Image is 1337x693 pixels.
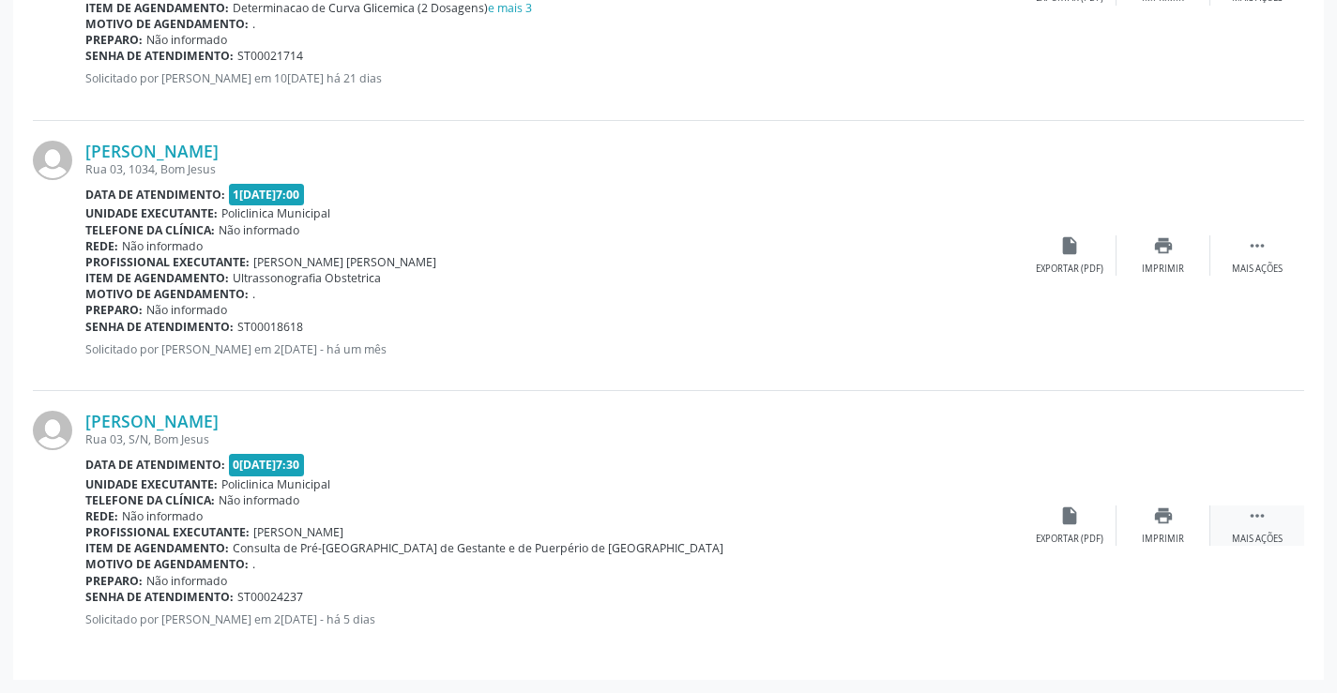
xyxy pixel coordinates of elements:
[219,492,299,508] span: Não informado
[85,222,215,238] b: Telefone da clínica:
[233,270,381,286] span: Ultrassonografia Obstetrica
[85,476,218,492] b: Unidade executante:
[85,161,1023,177] div: Rua 03, 1034, Bom Jesus
[85,48,234,64] b: Senha de atendimento:
[1059,505,1080,526] i: insert_drive_file
[85,270,229,286] b: Item de agendamento:
[85,286,249,302] b: Motivo de agendamento:
[1153,235,1174,256] i: print
[85,205,218,221] b: Unidade executante:
[229,454,305,475] span: 0[DATE]7:30
[1059,235,1080,256] i: insert_drive_file
[85,302,143,318] b: Preparo:
[146,32,227,48] span: Não informado
[85,341,1023,357] p: Solicitado por [PERSON_NAME] em 2[DATE] - há um mês
[237,48,303,64] span: ST00021714
[233,540,723,556] span: Consulta de Pré-[GEOGRAPHIC_DATA] de Gestante e de Puerpério de [GEOGRAPHIC_DATA]
[146,573,227,589] span: Não informado
[33,411,72,450] img: img
[85,411,219,431] a: [PERSON_NAME]
[85,556,249,572] b: Motivo de agendamento:
[85,141,219,161] a: [PERSON_NAME]
[253,254,436,270] span: [PERSON_NAME] [PERSON_NAME]
[33,141,72,180] img: img
[85,457,225,473] b: Data de atendimento:
[122,238,203,254] span: Não informado
[85,238,118,254] b: Rede:
[1153,505,1174,526] i: print
[85,540,229,556] b: Item de agendamento:
[1247,505,1268,526] i: 
[85,70,1023,86] p: Solicitado por [PERSON_NAME] em 10[DATE] há 21 dias
[85,32,143,48] b: Preparo:
[1232,533,1283,546] div: Mais ações
[85,573,143,589] b: Preparo:
[85,319,234,335] b: Senha de atendimento:
[252,286,255,302] span: .
[221,205,330,221] span: Policlinica Municipal
[85,187,225,203] b: Data de atendimento:
[85,492,215,508] b: Telefone da clínica:
[229,184,305,205] span: 1[DATE]7:00
[237,589,303,605] span: ST00024237
[252,16,255,32] span: .
[253,524,343,540] span: [PERSON_NAME]
[219,222,299,238] span: Não informado
[122,508,203,524] span: Não informado
[85,611,1023,627] p: Solicitado por [PERSON_NAME] em 2[DATE] - há 5 dias
[85,589,234,605] b: Senha de atendimento:
[1247,235,1268,256] i: 
[85,524,250,540] b: Profissional executante:
[85,16,249,32] b: Motivo de agendamento:
[85,508,118,524] b: Rede:
[1036,263,1103,276] div: Exportar (PDF)
[1036,533,1103,546] div: Exportar (PDF)
[1142,533,1184,546] div: Imprimir
[252,556,255,572] span: .
[1142,263,1184,276] div: Imprimir
[146,302,227,318] span: Não informado
[237,319,303,335] span: ST00018618
[1232,263,1283,276] div: Mais ações
[85,254,250,270] b: Profissional executante:
[85,431,1023,447] div: Rua 03, S/N, Bom Jesus
[221,476,330,492] span: Policlinica Municipal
